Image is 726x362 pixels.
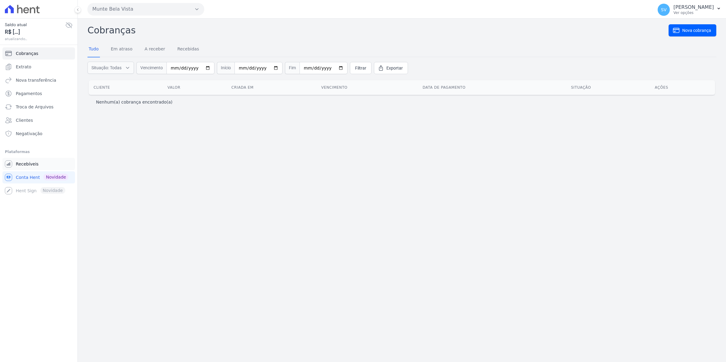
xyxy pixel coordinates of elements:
[136,62,166,74] span: Vencimento
[87,3,204,15] button: Munte Bela Vista
[350,62,372,74] a: Filtrar
[673,4,714,10] p: [PERSON_NAME]
[2,171,75,183] a: Conta Hent Novidade
[16,50,38,56] span: Cobranças
[673,10,714,15] p: Ver opções
[87,23,669,37] h2: Cobranças
[2,61,75,73] a: Extrato
[5,148,73,155] div: Plataformas
[653,1,726,18] button: SV [PERSON_NAME] Ver opções
[682,27,711,33] span: Nova cobrança
[43,174,68,180] span: Novidade
[2,74,75,86] a: Nova transferência
[16,90,42,97] span: Pagamentos
[16,174,40,180] span: Conta Hent
[316,80,418,95] th: Vencimento
[650,80,715,95] th: Ações
[163,80,227,95] th: Valor
[5,47,73,197] nav: Sidebar
[227,80,317,95] th: Criada em
[16,161,39,167] span: Recebíveis
[2,114,75,126] a: Clientes
[87,62,134,74] button: Situação: Todas
[2,128,75,140] a: Negativação
[87,42,100,57] a: Tudo
[5,22,65,28] span: Saldo atual
[2,158,75,170] a: Recebíveis
[2,101,75,113] a: Troca de Arquivos
[386,65,403,71] span: Exportar
[143,42,166,57] a: A receber
[355,65,366,71] span: Filtrar
[2,47,75,60] a: Cobranças
[661,8,666,12] span: SV
[16,131,43,137] span: Negativação
[16,64,31,70] span: Extrato
[5,28,65,36] span: R$ [...]
[96,99,173,105] p: Nenhum(a) cobrança encontrado(a)
[5,36,65,42] span: atualizando...
[2,87,75,100] a: Pagamentos
[16,117,33,123] span: Clientes
[217,62,235,74] span: Início
[566,80,650,95] th: Situação
[16,77,56,83] span: Nova transferência
[91,65,122,71] span: Situação: Todas
[110,42,134,57] a: Em atraso
[176,42,200,57] a: Recebidas
[418,80,566,95] th: Data de pagamento
[89,80,163,95] th: Cliente
[669,24,716,36] a: Nova cobrança
[16,104,53,110] span: Troca de Arquivos
[285,62,300,74] span: Fim
[374,62,408,74] a: Exportar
